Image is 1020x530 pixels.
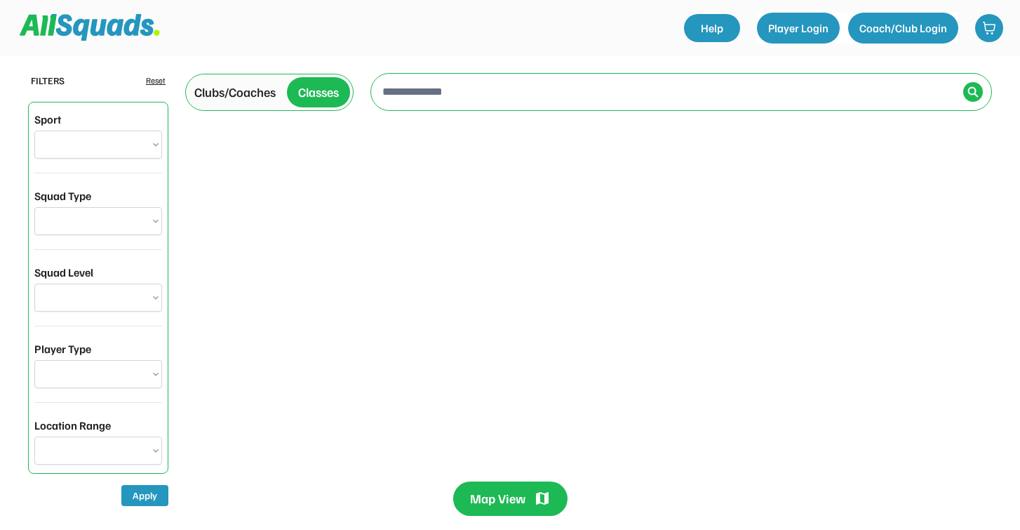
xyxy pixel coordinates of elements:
div: Map View [470,490,525,508]
img: Squad%20Logo.svg [20,14,160,41]
div: Location Range [34,417,111,434]
button: Coach/Club Login [848,13,958,44]
div: Player Type [34,340,91,357]
div: FILTERS [31,73,65,88]
a: Help [684,14,740,42]
img: Icon%20%2838%29.svg [967,86,979,98]
div: Classes [298,83,339,102]
div: Squad Level [34,264,93,281]
div: Clubs/Coaches [194,83,276,102]
div: Sport [34,111,61,128]
img: shopping-cart-01%20%281%29.svg [982,21,996,35]
div: Squad Type [34,187,91,204]
div: Reset [146,74,166,87]
button: Player Login [757,13,840,44]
